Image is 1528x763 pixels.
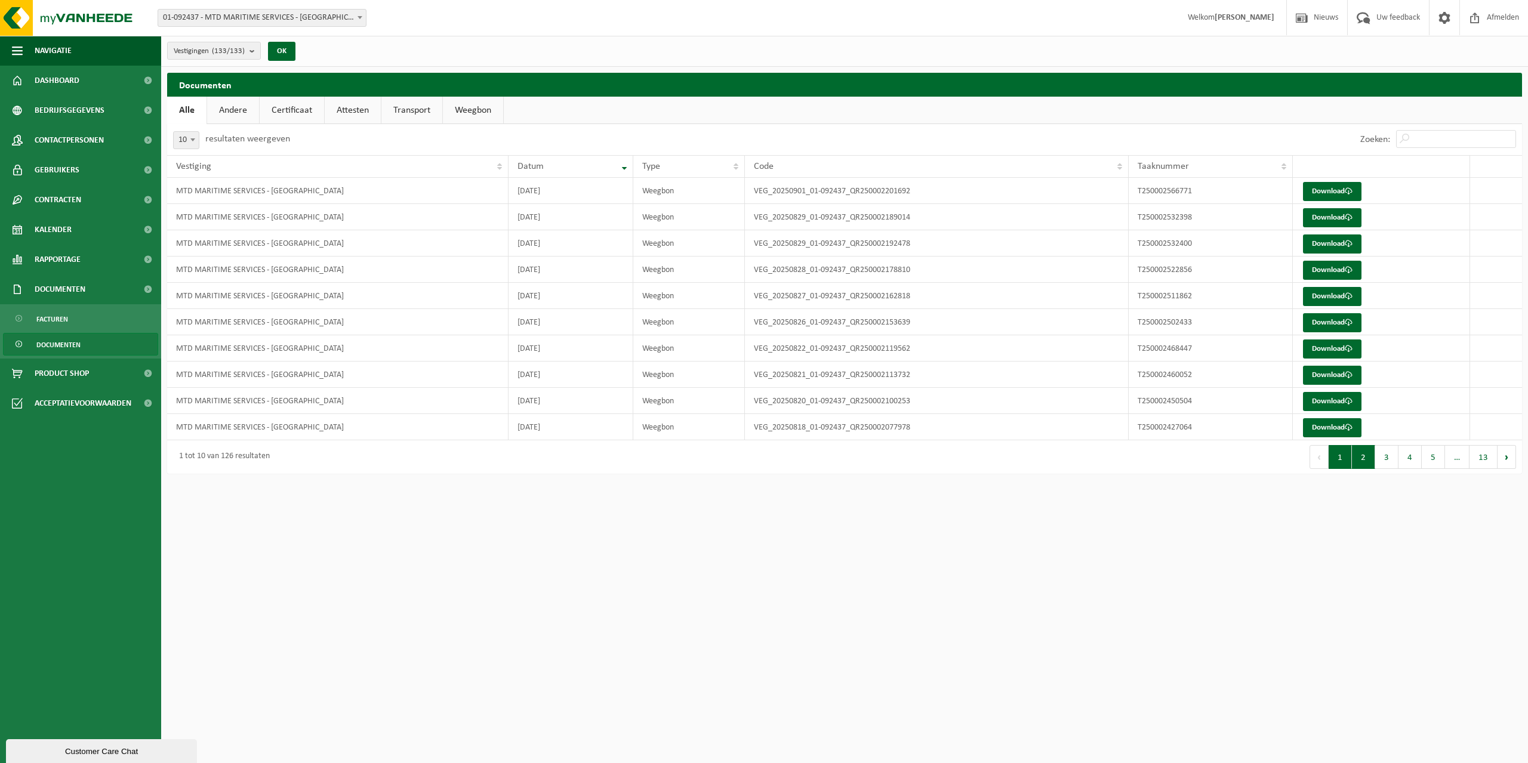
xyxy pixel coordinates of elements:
td: [DATE] [509,230,634,257]
td: T250002511862 [1129,283,1293,309]
span: Product Shop [35,359,89,388]
button: 2 [1352,445,1375,469]
td: MTD MARITIME SERVICES - [GEOGRAPHIC_DATA] [167,309,509,335]
td: VEG_20250820_01-092437_QR250002100253 [745,388,1129,414]
span: Type [642,162,660,171]
td: [DATE] [509,204,634,230]
td: MTD MARITIME SERVICES - [GEOGRAPHIC_DATA] [167,257,509,283]
span: … [1445,445,1470,469]
a: Download [1303,392,1361,411]
td: Weegbon [633,309,744,335]
a: Facturen [3,307,158,330]
td: MTD MARITIME SERVICES - [GEOGRAPHIC_DATA] [167,414,509,440]
td: MTD MARITIME SERVICES - [GEOGRAPHIC_DATA] [167,230,509,257]
span: Documenten [36,333,81,356]
td: VEG_20250829_01-092437_QR250002192478 [745,230,1129,257]
td: VEG_20250829_01-092437_QR250002189014 [745,204,1129,230]
a: Transport [381,97,442,124]
a: Attesten [325,97,381,124]
span: Rapportage [35,245,81,274]
td: MTD MARITIME SERVICES - [GEOGRAPHIC_DATA] [167,178,509,204]
td: Weegbon [633,362,744,388]
td: T250002532398 [1129,204,1293,230]
button: 1 [1329,445,1352,469]
td: MTD MARITIME SERVICES - [GEOGRAPHIC_DATA] [167,388,509,414]
td: T250002532400 [1129,230,1293,257]
td: VEG_20250901_01-092437_QR250002201692 [745,178,1129,204]
td: [DATE] [509,414,634,440]
span: Documenten [35,274,85,304]
td: [DATE] [509,257,634,283]
span: Contactpersonen [35,125,104,155]
button: Next [1498,445,1516,469]
label: resultaten weergeven [205,134,290,144]
a: Certificaat [260,97,324,124]
a: Download [1303,261,1361,280]
td: MTD MARITIME SERVICES - [GEOGRAPHIC_DATA] [167,204,509,230]
a: Weegbon [443,97,503,124]
td: T250002502433 [1129,309,1293,335]
span: 10 [174,132,199,149]
button: Previous [1310,445,1329,469]
a: Andere [207,97,259,124]
td: [DATE] [509,309,634,335]
td: Weegbon [633,257,744,283]
span: Vestiging [176,162,211,171]
td: [DATE] [509,283,634,309]
td: T250002427064 [1129,414,1293,440]
span: 01-092437 - MTD MARITIME SERVICES - ANTWERPEN [158,10,366,26]
a: Download [1303,313,1361,332]
span: Dashboard [35,66,79,95]
td: VEG_20250826_01-092437_QR250002153639 [745,309,1129,335]
a: Download [1303,208,1361,227]
count: (133/133) [212,47,245,55]
td: Weegbon [633,414,744,440]
div: 1 tot 10 van 126 resultaten [173,446,270,468]
td: VEG_20250828_01-092437_QR250002178810 [745,257,1129,283]
td: VEG_20250818_01-092437_QR250002077978 [745,414,1129,440]
a: Alle [167,97,207,124]
td: [DATE] [509,178,634,204]
a: Documenten [3,333,158,356]
td: T250002566771 [1129,178,1293,204]
td: T250002460052 [1129,362,1293,388]
span: Contracten [35,185,81,215]
strong: [PERSON_NAME] [1215,13,1274,22]
span: Vestigingen [174,42,245,60]
a: Download [1303,287,1361,306]
button: OK [268,42,295,61]
td: VEG_20250822_01-092437_QR250002119562 [745,335,1129,362]
span: Code [754,162,774,171]
td: VEG_20250821_01-092437_QR250002113732 [745,362,1129,388]
iframe: chat widget [6,737,199,763]
span: Facturen [36,308,68,330]
span: 01-092437 - MTD MARITIME SERVICES - ANTWERPEN [158,9,366,27]
td: Weegbon [633,335,744,362]
td: Weegbon [633,283,744,309]
a: Download [1303,182,1361,201]
button: 3 [1375,445,1398,469]
td: T250002468447 [1129,335,1293,362]
button: 4 [1398,445,1422,469]
button: Vestigingen(133/133) [167,42,261,60]
span: Taaknummer [1138,162,1189,171]
span: Gebruikers [35,155,79,185]
td: Weegbon [633,178,744,204]
td: T250002450504 [1129,388,1293,414]
td: MTD MARITIME SERVICES - [GEOGRAPHIC_DATA] [167,283,509,309]
button: 5 [1422,445,1445,469]
span: Datum [517,162,544,171]
a: Download [1303,339,1361,359]
td: T250002522856 [1129,257,1293,283]
td: VEG_20250827_01-092437_QR250002162818 [745,283,1129,309]
label: Zoeken: [1360,135,1390,144]
td: [DATE] [509,335,634,362]
span: Navigatie [35,36,72,66]
a: Download [1303,366,1361,385]
td: Weegbon [633,388,744,414]
a: Download [1303,418,1361,437]
button: 13 [1470,445,1498,469]
td: [DATE] [509,388,634,414]
td: MTD MARITIME SERVICES - [GEOGRAPHIC_DATA] [167,335,509,362]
